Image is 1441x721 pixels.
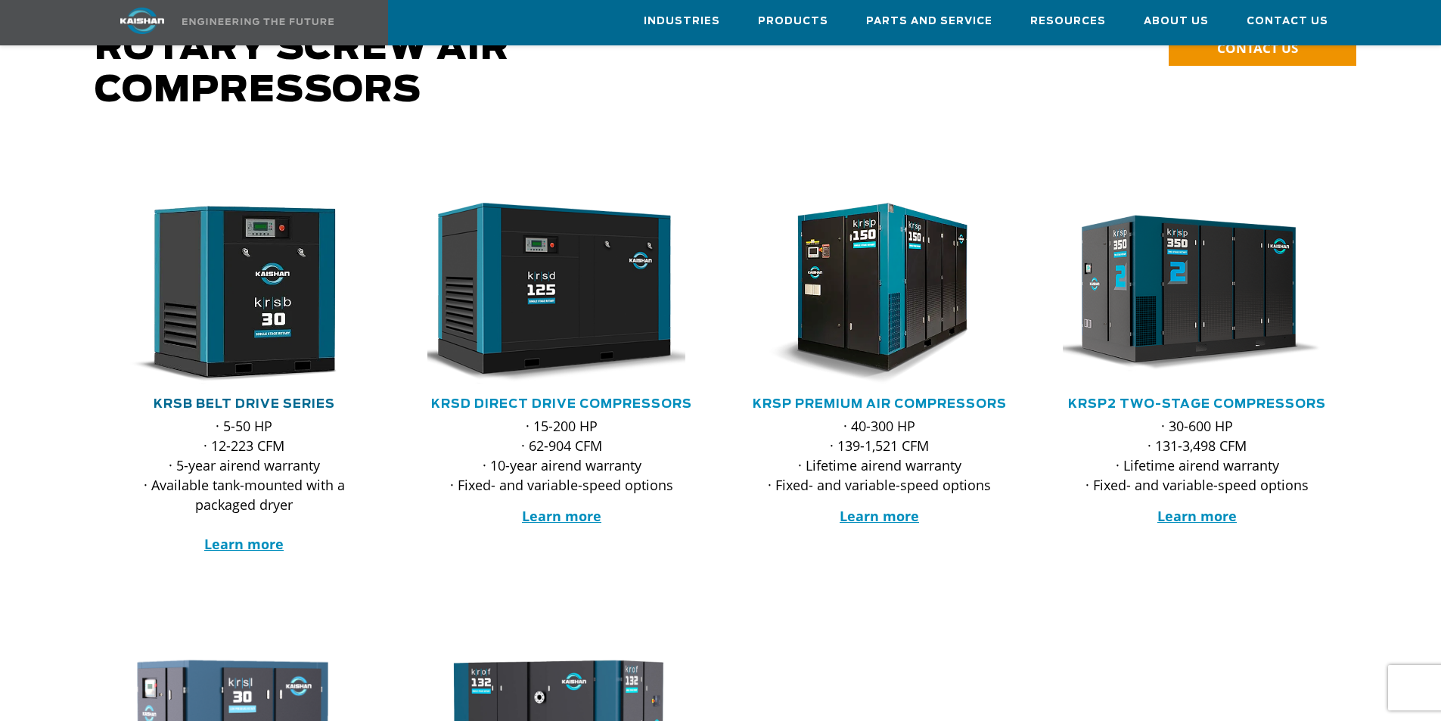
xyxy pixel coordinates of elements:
[758,1,828,42] a: Products
[758,13,828,30] span: Products
[416,203,685,384] img: krsd125
[1051,203,1321,384] img: krsp350
[1247,1,1328,42] a: Contact Us
[866,13,992,30] span: Parts and Service
[1030,1,1106,42] a: Resources
[85,8,199,34] img: kaishan logo
[866,1,992,42] a: Parts and Service
[1169,32,1356,66] a: CONTACT US
[204,535,284,553] a: Learn more
[1063,416,1332,495] p: · 30-600 HP · 131-3,498 CFM · Lifetime airend warranty · Fixed- and variable-speed options
[522,507,601,525] a: Learn more
[1030,13,1106,30] span: Resources
[745,416,1014,495] p: · 40-300 HP · 139-1,521 CFM · Lifetime airend warranty · Fixed- and variable-speed options
[1157,507,1237,525] a: Learn more
[182,18,334,25] img: Engineering the future
[427,203,697,384] div: krsd125
[1217,39,1298,57] span: CONTACT US
[644,13,720,30] span: Industries
[98,203,368,384] img: krsb30
[1144,1,1209,42] a: About Us
[840,507,919,525] a: Learn more
[110,416,379,554] p: · 5-50 HP · 12-223 CFM · 5-year airend warranty · Available tank-mounted with a packaged dryer
[1247,13,1328,30] span: Contact Us
[110,203,379,384] div: krsb30
[1144,13,1209,30] span: About Us
[644,1,720,42] a: Industries
[154,398,335,410] a: KRSB Belt Drive Series
[753,398,1007,410] a: KRSP Premium Air Compressors
[745,203,1014,384] div: krsp150
[427,416,697,495] p: · 15-200 HP · 62-904 CFM · 10-year airend warranty · Fixed- and variable-speed options
[1063,203,1332,384] div: krsp350
[734,203,1003,384] img: krsp150
[1068,398,1326,410] a: KRSP2 Two-Stage Compressors
[431,398,692,410] a: KRSD Direct Drive Compressors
